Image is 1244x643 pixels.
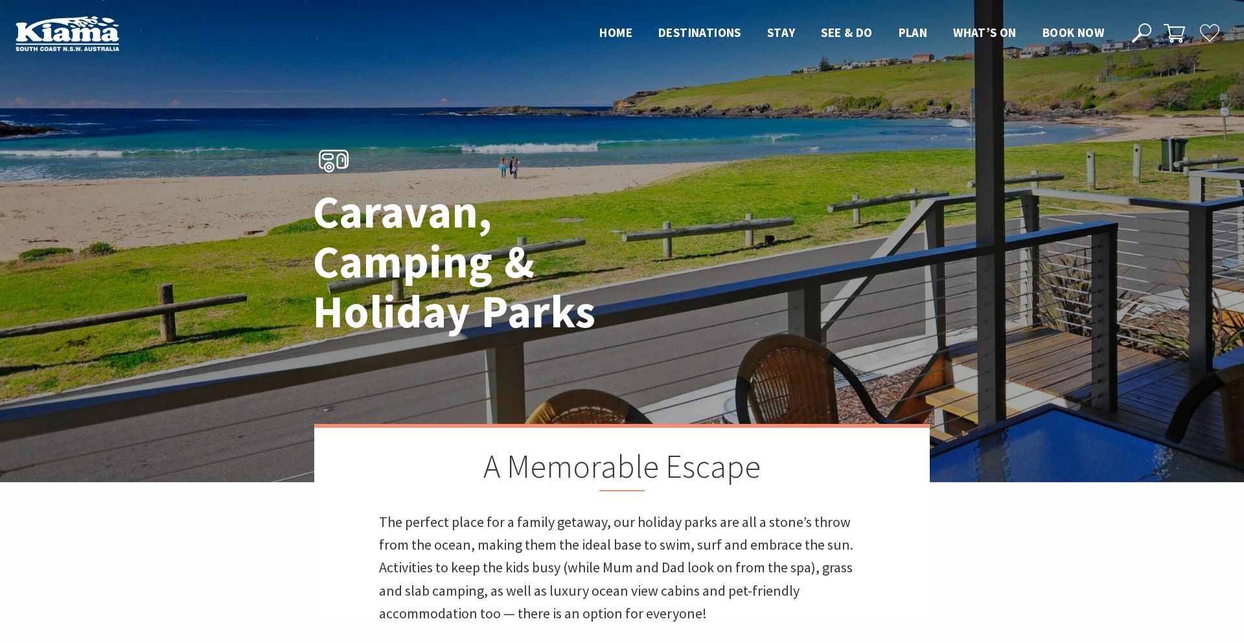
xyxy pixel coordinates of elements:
[599,25,632,40] span: Home
[899,25,928,40] span: Plan
[16,16,119,51] img: Kiama Logo
[313,187,679,337] h1: Caravan, Camping & Holiday Parks
[821,25,872,40] span: See & Do
[953,25,1017,40] span: What’s On
[658,25,741,40] span: Destinations
[379,511,865,625] p: The perfect place for a family getaway, our holiday parks are all a stone’s throw from the ocean,...
[379,447,865,491] h2: A Memorable Escape
[586,23,1117,44] nav: Main Menu
[767,25,796,40] span: Stay
[1042,25,1104,40] span: Book now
